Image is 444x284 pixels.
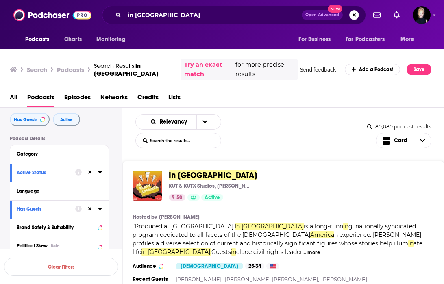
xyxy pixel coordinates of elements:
[133,223,422,256] span: "
[225,276,319,282] a: [PERSON_NAME] [PERSON_NAME],
[400,34,414,45] span: More
[94,62,159,77] span: in [GEOGRAPHIC_DATA]
[211,248,231,256] span: Guests
[135,114,221,130] h2: Choose List sort
[407,64,431,75] button: Save
[17,151,97,157] div: Category
[169,171,257,180] a: In [GEOGRAPHIC_DATA]
[13,7,91,23] img: Podchaser - Follow, Share and Rate Podcasts
[17,188,97,194] div: Language
[413,6,431,24] button: Show profile menu
[17,204,75,214] button: Has Guests
[10,91,17,107] a: All
[159,214,200,220] a: [PERSON_NAME]
[64,91,91,107] a: Episodes
[133,263,169,269] h3: Audience
[14,117,37,122] span: Has Guests
[196,115,213,129] button: open menu
[176,194,182,202] span: 50
[60,117,73,122] span: Active
[100,91,128,107] a: Networks
[168,91,181,107] a: Lists
[17,149,102,159] button: Category
[307,249,320,256] button: more
[141,248,211,256] span: in [GEOGRAPHIC_DATA].
[10,136,109,141] p: Podcast Details
[17,170,70,176] div: Active Status
[20,32,60,47] button: open menu
[245,263,264,269] div: 25-34
[413,6,431,24] img: User Profile
[17,206,70,212] div: Has Guests
[205,194,220,202] span: Active
[96,34,125,45] span: Monitoring
[184,60,234,79] a: Try an exact match
[133,214,157,220] h4: Hosted by
[27,91,54,107] a: Podcasts
[390,8,403,22] a: Show notifications dropdown
[394,138,407,143] span: Card
[235,60,294,79] span: for more precise results
[176,276,223,282] a: [PERSON_NAME],
[395,32,424,47] button: open menu
[91,32,136,47] button: open menu
[298,66,338,73] button: Send feedback
[94,62,174,77] div: Search Results:
[53,113,80,126] button: Active
[293,32,341,47] button: open menu
[102,6,366,24] div: Search podcasts, credits, & more...
[51,243,60,249] div: Beta
[321,276,367,282] a: [PERSON_NAME]
[328,5,342,13] span: New
[137,91,159,107] a: Credits
[17,243,48,249] span: Political Skew
[17,186,102,196] button: Language
[169,170,257,180] span: In [GEOGRAPHIC_DATA]
[305,13,339,17] span: Open Advanced
[345,64,400,75] a: Add a Podcast
[235,223,304,230] span: In [GEOGRAPHIC_DATA]
[57,66,84,74] h3: Podcasts
[124,9,302,22] input: Search podcasts, credits, & more...
[310,231,334,238] span: America
[143,119,196,125] button: open menu
[343,223,348,230] span: in
[25,34,49,45] span: Podcasts
[59,32,87,47] a: Charts
[17,225,95,230] div: Brand Safety & Suitability
[413,6,431,24] span: Logged in as Passell
[133,171,162,201] img: In Black America
[376,133,432,148] button: Choose View
[169,194,185,201] a: 50
[236,248,303,256] span: clude civil rights leader
[64,34,82,45] span: Charts
[160,119,190,125] span: Relevancy
[201,194,223,201] a: Active
[17,222,102,232] button: Brand Safety & Suitability
[27,66,47,74] h3: Search
[346,34,385,45] span: For Podcasters
[408,240,414,247] span: in
[298,34,331,45] span: For Business
[133,276,169,282] h3: Recent Guests
[340,32,396,47] button: open menu
[370,8,384,22] a: Show notifications dropdown
[4,258,118,276] button: Clear Filters
[367,124,431,130] div: 80,080 podcast results
[304,223,343,230] span: is a long-runn
[17,241,102,251] button: Political SkewBeta
[302,10,343,20] button: Open AdvancedNew
[303,248,306,256] span: ...
[10,113,50,126] button: Has Guests
[135,223,235,230] span: Produced at [GEOGRAPHIC_DATA],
